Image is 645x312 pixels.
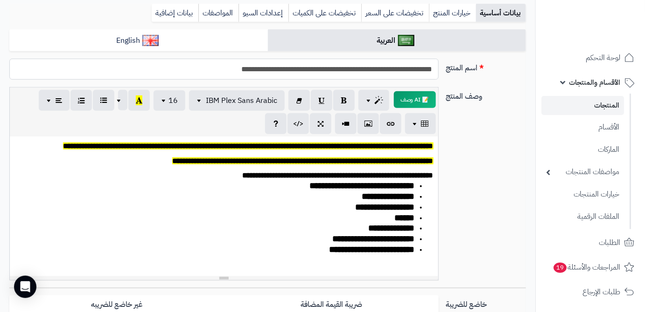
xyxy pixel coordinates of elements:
[206,95,277,106] span: IBM Plex Sans Arabic
[476,4,526,22] a: بيانات أساسية
[288,4,361,22] a: تخفيضات على الكميات
[541,231,639,254] a: الطلبات
[553,261,620,274] span: المراجعات والأسئلة
[541,117,624,137] a: الأقسام
[541,162,624,182] a: مواصفات المنتجات
[541,140,624,160] a: الماركات
[599,236,620,249] span: الطلبات
[14,276,36,298] div: Open Intercom Messenger
[541,96,624,115] a: المنتجات
[168,95,178,106] span: 16
[554,262,567,272] span: 19
[154,90,185,111] button: 16
[429,4,476,22] a: خيارات المنتج
[361,4,429,22] a: تخفيضات على السعر
[442,295,530,310] label: خاضع للضريبة
[398,35,414,46] img: العربية
[586,51,620,64] span: لوحة التحكم
[394,91,436,108] button: 📝 AI وصف
[142,35,159,46] img: English
[541,256,639,278] a: المراجعات والأسئلة19
[198,4,238,22] a: المواصفات
[268,29,526,52] a: العربية
[9,29,268,52] a: English
[442,87,530,102] label: وصف المنتج
[152,4,198,22] a: بيانات إضافية
[442,59,530,74] label: اسم المنتج
[541,184,624,204] a: خيارات المنتجات
[541,281,639,303] a: طلبات الإرجاع
[238,4,288,22] a: إعدادات السيو
[541,207,624,227] a: الملفات الرقمية
[541,47,639,69] a: لوحة التحكم
[189,90,285,111] button: IBM Plex Sans Arabic
[582,285,620,298] span: طلبات الإرجاع
[582,23,636,42] img: logo-2.png
[569,76,620,89] span: الأقسام والمنتجات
